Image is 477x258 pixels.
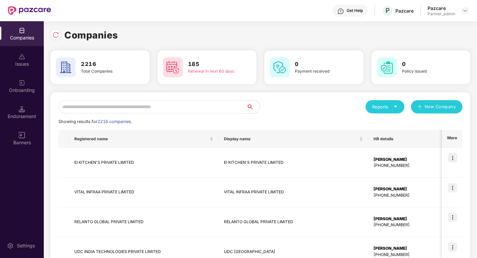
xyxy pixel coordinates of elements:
[163,57,183,77] img: svg+xml;base64,PHN2ZyB4bWxucz0iaHR0cDovL3d3dy53My5vcmcvMjAwMC9zdmciIHdpZHRoPSI2MCIgaGVpZ2h0PSI2MC...
[219,207,368,237] td: RELANTO GLOBAL PRIVATE LIMITED
[74,136,208,142] span: Registered name
[448,183,457,192] img: icon
[374,216,442,222] div: [PERSON_NAME]
[19,106,25,112] img: svg+xml;base64,PHN2ZyB3aWR0aD0iMTQuNSIgaGVpZ2h0PSIxNC41IiB2aWV3Qm94PSIwIDAgMTYgMTYiIGZpbGw9Im5vbm...
[374,245,442,252] div: [PERSON_NAME]
[442,130,462,148] th: More
[19,27,25,34] img: svg+xml;base64,PHN2ZyBpZD0iQ29tcGFuaWVzIiB4bWxucz0iaHR0cDovL3d3dy53My5vcmcvMjAwMC9zdmciIHdpZHRoPS...
[374,192,442,199] div: [PHONE_NUMBER]
[448,242,457,252] img: icon
[425,103,456,110] span: New Company
[368,130,447,148] th: HR details
[69,178,219,208] td: VITAL INFRAA PRIVATE LIMITED
[69,130,219,148] th: Registered name
[385,7,390,15] span: P
[224,136,358,142] span: Display name
[81,68,130,75] div: Total Companies
[52,32,59,38] img: svg+xml;base64,PHN2ZyBpZD0iUmVsb2FkLTMyeDMyIiB4bWxucz0iaHR0cDovL3d3dy53My5vcmcvMjAwMC9zdmciIHdpZH...
[69,148,219,178] td: EI KITCHEN'S PRIVATE LIMITED
[19,53,25,60] img: svg+xml;base64,PHN2ZyBpZD0iSXNzdWVzX2Rpc2FibGVkIiB4bWxucz0iaHR0cDovL3d3dy53My5vcmcvMjAwMC9zdmciIH...
[337,8,344,15] img: svg+xml;base64,PHN2ZyBpZD0iSGVscC0zMngzMiIgeG1sbnM9Imh0dHA6Ly93d3cudzMub3JnLzIwMDAvc3ZnIiB3aWR0aD...
[81,60,130,69] h3: 2216
[188,68,238,75] div: Renewal in next 60 days
[64,28,118,42] h1: Companies
[188,60,238,69] h3: 185
[219,130,368,148] th: Display name
[402,60,451,69] h3: 0
[411,100,462,113] button: plusNew Company
[377,57,397,77] img: svg+xml;base64,PHN2ZyB4bWxucz0iaHR0cDovL3d3dy53My5vcmcvMjAwMC9zdmciIHdpZHRoPSI2MCIgaGVpZ2h0PSI2MC...
[374,222,442,228] div: [PHONE_NUMBER]
[462,8,468,13] img: svg+xml;base64,PHN2ZyBpZD0iRHJvcGRvd24tMzJ4MzIiIHhtbG5zPSJodHRwOi8vd3d3LnczLm9yZy8yMDAwL3N2ZyIgd2...
[295,68,344,75] div: Payment received
[448,213,457,222] img: icon
[393,104,398,109] span: caret-down
[374,162,442,169] div: [PHONE_NUMBER]
[246,104,260,109] span: search
[372,103,398,110] div: Reports
[395,8,414,14] div: Pazcare
[58,119,132,124] span: Showing results for
[428,11,455,17] div: Partner_admin
[448,153,457,162] img: icon
[7,242,14,249] img: svg+xml;base64,PHN2ZyBpZD0iU2V0dGluZy0yMHgyMCIgeG1sbnM9Imh0dHA6Ly93d3cudzMub3JnLzIwMDAvc3ZnIiB3aW...
[246,100,260,113] button: search
[418,104,422,110] span: plus
[15,242,37,249] div: Settings
[69,207,219,237] td: RELANTO GLOBAL PRIVATE LIMITED
[402,68,451,75] div: Policy issued
[374,252,442,258] div: [PHONE_NUMBER]
[219,148,368,178] td: EI KITCHEN'S PRIVATE LIMITED
[19,80,25,86] img: svg+xml;base64,PHN2ZyB3aWR0aD0iMjAiIGhlaWdodD0iMjAiIHZpZXdCb3g9IjAgMCAyMCAyMCIgZmlsbD0ibm9uZSIgeG...
[98,119,132,124] span: 2216 companies.
[270,57,290,77] img: svg+xml;base64,PHN2ZyB4bWxucz0iaHR0cDovL3d3dy53My5vcmcvMjAwMC9zdmciIHdpZHRoPSI2MCIgaGVpZ2h0PSI2MC...
[8,6,51,15] img: New Pazcare Logo
[19,132,25,139] img: svg+xml;base64,PHN2ZyB3aWR0aD0iMTYiIGhlaWdodD0iMTYiIHZpZXdCb3g9IjAgMCAxNiAxNiIgZmlsbD0ibm9uZSIgeG...
[428,5,455,11] div: Pazcare
[347,8,363,13] div: Get Help
[56,57,76,77] img: svg+xml;base64,PHN2ZyB4bWxucz0iaHR0cDovL3d3dy53My5vcmcvMjAwMC9zdmciIHdpZHRoPSI2MCIgaGVpZ2h0PSI2MC...
[295,60,344,69] h3: 0
[374,157,442,163] div: [PERSON_NAME]
[374,186,442,192] div: [PERSON_NAME]
[219,178,368,208] td: VITAL INFRAA PRIVATE LIMITED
